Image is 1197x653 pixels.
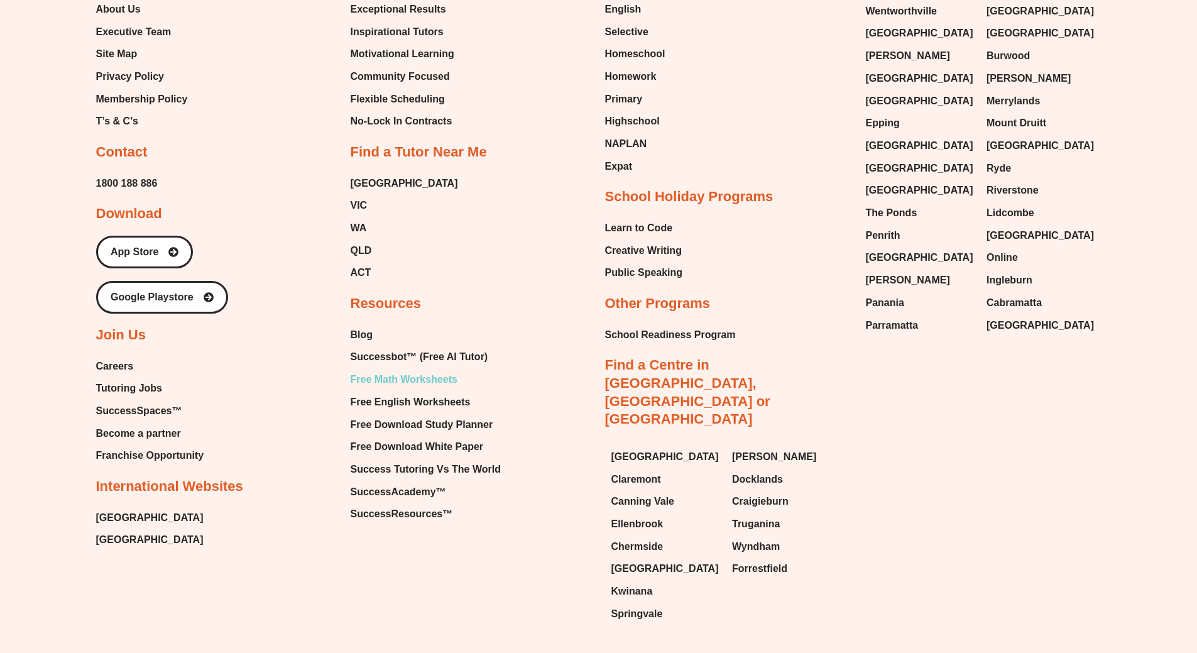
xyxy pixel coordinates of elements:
h2: Other Programs [605,295,711,313]
span: Wyndham [732,537,780,556]
a: Lidcombe [987,204,1095,222]
a: Community Focused [351,67,457,86]
h2: Find a Tutor Near Me [351,143,487,162]
span: Inspirational Tutors [351,23,444,41]
a: [PERSON_NAME] [732,447,841,466]
a: School Readiness Program [605,326,736,344]
span: Tutoring Jobs [96,379,162,398]
a: [PERSON_NAME] [866,271,975,290]
span: [GEOGRAPHIC_DATA] [611,559,719,578]
a: Wyndham [732,537,841,556]
span: NAPLAN [605,134,647,153]
a: Executive Team [96,23,188,41]
span: Parramatta [866,316,919,335]
span: Epping [866,114,900,133]
a: Craigieburn [732,492,841,511]
span: Flexible Scheduling [351,90,445,109]
span: Chermside [611,537,664,556]
a: Kwinana [611,582,720,601]
iframe: Chat Widget [988,511,1197,653]
a: [GEOGRAPHIC_DATA] [987,316,1095,335]
a: [GEOGRAPHIC_DATA] [611,559,720,578]
a: VIC [351,196,458,215]
h2: Resources [351,295,422,313]
span: WA [351,219,367,238]
a: Truganina [732,515,841,534]
span: Lidcombe [987,204,1034,222]
span: Truganina [732,515,780,534]
a: [GEOGRAPHIC_DATA] [987,226,1095,245]
a: Free Download White Paper [351,437,501,456]
span: [GEOGRAPHIC_DATA] [866,159,973,178]
a: Site Map [96,45,188,63]
span: Successbot™ (Free AI Tutor) [351,348,488,366]
span: [GEOGRAPHIC_DATA] [866,136,973,155]
span: Penrith [866,226,900,245]
a: [GEOGRAPHIC_DATA] [96,508,204,527]
a: Merrylands [987,92,1095,111]
span: Highschool [605,112,660,131]
span: T’s & C’s [96,112,138,131]
a: Expat [605,157,665,176]
a: Panania [866,294,975,312]
span: Free Math Worksheets [351,370,457,389]
a: Parramatta [866,316,975,335]
a: [GEOGRAPHIC_DATA] [866,248,975,267]
span: SuccessAcademy™ [351,483,446,502]
a: Forrestfield [732,559,841,578]
a: [PERSON_NAME] [866,47,975,65]
a: [GEOGRAPHIC_DATA] [96,530,204,549]
span: [GEOGRAPHIC_DATA] [987,226,1094,245]
a: Free Download Study Planner [351,415,501,434]
span: Panania [866,294,904,312]
span: SuccessSpaces™ [96,402,182,420]
a: Success Tutoring Vs The World [351,460,501,479]
span: Free English Worksheets [351,393,471,412]
span: No-Lock In Contracts [351,112,452,131]
a: Claremont [611,470,720,489]
span: Ingleburn [987,271,1032,290]
span: [GEOGRAPHIC_DATA] [866,248,973,267]
span: Privacy Policy [96,67,165,86]
span: Selective [605,23,648,41]
span: VIC [351,196,368,215]
span: Wentworthville [866,2,937,21]
a: Google Playstore [96,281,228,314]
span: [GEOGRAPHIC_DATA] [866,69,973,88]
a: Become a partner [96,424,204,443]
span: [GEOGRAPHIC_DATA] [987,316,1094,335]
a: [GEOGRAPHIC_DATA] [866,24,975,43]
a: Chermside [611,537,720,556]
span: Kwinana [611,582,653,601]
a: [GEOGRAPHIC_DATA] [351,174,458,193]
span: [PERSON_NAME] [987,69,1071,88]
span: Expat [605,157,633,176]
span: Merrylands [987,92,1040,111]
a: WA [351,219,458,238]
a: [GEOGRAPHIC_DATA] [866,136,975,155]
a: T’s & C’s [96,112,188,131]
a: [PERSON_NAME] [987,69,1095,88]
span: [PERSON_NAME] [866,47,950,65]
span: App Store [111,247,158,257]
span: Docklands [732,470,783,489]
h2: Contact [96,143,148,162]
span: [GEOGRAPHIC_DATA] [866,92,973,111]
h2: International Websites [96,478,243,496]
a: Selective [605,23,665,41]
a: [GEOGRAPHIC_DATA] [866,181,975,200]
a: Learn to Code [605,219,683,238]
a: Membership Policy [96,90,188,109]
a: Public Speaking [605,263,683,282]
span: QLD [351,241,372,260]
a: Successbot™ (Free AI Tutor) [351,348,501,366]
a: Flexible Scheduling [351,90,457,109]
a: Epping [866,114,975,133]
a: 1800 188 886 [96,174,158,193]
span: Learn to Code [605,219,673,238]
